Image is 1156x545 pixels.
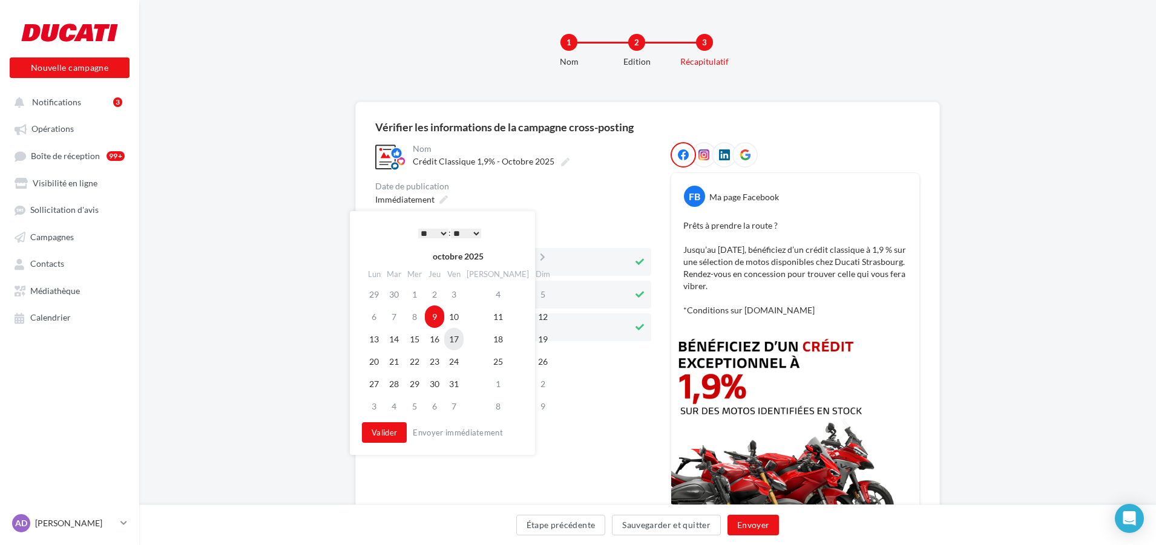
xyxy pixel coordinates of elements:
span: Campagnes [30,232,74,242]
td: 20 [364,350,384,373]
span: Contacts [30,259,64,269]
span: Opérations [31,124,74,134]
a: Visibilité en ligne [7,172,132,194]
div: Nom [530,56,608,68]
button: Étape précédente [516,515,606,535]
td: 11 [464,305,532,328]
p: Prêts à prendre la route ? Jusqu’au [DATE], bénéficiez d’un crédit classique à 1,9 % sur une séle... [683,220,907,316]
a: Opérations [7,117,132,139]
td: 30 [384,283,404,305]
td: 7 [444,395,464,417]
button: Envoyer immédiatement [408,425,508,440]
span: Visibilité en ligne [33,178,97,188]
div: Vérifier les informations de la campagne cross-posting [375,122,634,132]
td: 2 [425,283,444,305]
td: 16 [425,328,444,350]
td: 21 [384,350,404,373]
div: Récapitulatif [666,56,743,68]
td: 29 [404,373,425,395]
td: 4 [384,395,404,417]
a: Sollicitation d'avis [7,198,132,220]
button: Nouvelle campagne [10,57,130,78]
td: 1 [404,283,425,305]
th: Lun [364,266,384,283]
td: 8 [404,305,425,328]
td: 22 [404,350,425,373]
td: 14 [384,328,404,350]
a: Médiathèque [7,279,132,301]
td: 31 [444,373,464,395]
td: 6 [425,395,444,417]
td: 19 [532,328,553,350]
span: Crédit Classique 1,9% - Octobre 2025 [413,156,554,166]
th: Jeu [425,266,444,283]
a: AD [PERSON_NAME] [10,512,130,535]
div: Open Intercom Messenger [1115,504,1144,533]
p: [PERSON_NAME] [35,517,116,529]
span: Médiathèque [30,286,80,296]
th: [PERSON_NAME] [464,266,532,283]
span: Sollicitation d'avis [30,205,99,215]
th: Mar [384,266,404,283]
td: 2 [532,373,553,395]
td: 15 [404,328,425,350]
td: 25 [464,350,532,373]
th: octobre 2025 [384,247,532,266]
td: 29 [364,283,384,305]
span: Calendrier [30,313,71,323]
div: : [389,224,511,242]
button: Envoyer [727,515,779,535]
td: 24 [444,350,464,373]
td: 8 [464,395,532,417]
td: 9 [425,305,444,328]
td: 13 [364,328,384,350]
th: Ven [444,266,464,283]
td: 3 [364,395,384,417]
td: 7 [384,305,404,328]
div: 3 [113,97,122,107]
a: Boîte de réception99+ [7,145,132,167]
div: Nom [413,145,649,153]
th: Mer [404,266,425,283]
div: FB [684,186,705,207]
td: 10 [444,305,464,328]
a: Campagnes [7,226,132,247]
td: 3 [444,283,464,305]
td: 4 [464,283,532,305]
button: Valider [362,422,407,443]
span: AD [15,517,27,529]
div: Edition [598,56,675,68]
div: 3 [696,34,713,51]
a: Contacts [7,252,132,274]
td: 23 [425,350,444,373]
td: 26 [532,350,553,373]
td: 17 [444,328,464,350]
td: 5 [404,395,425,417]
span: Boîte de réception [31,151,100,161]
a: Calendrier [7,306,132,328]
td: 5 [532,283,553,305]
div: 2 [628,34,645,51]
div: Date de publication [375,182,651,191]
th: Dim [532,266,553,283]
td: 28 [384,373,404,395]
td: 9 [532,395,553,417]
div: 1 [560,34,577,51]
button: Notifications 3 [7,91,127,113]
td: 12 [532,305,553,328]
td: 30 [425,373,444,395]
td: 1 [464,373,532,395]
div: Ma page Facebook [709,191,779,203]
td: 6 [364,305,384,328]
span: Immédiatement [375,194,435,204]
td: 18 [464,328,532,350]
div: 99+ [107,151,125,161]
span: Notifications [32,97,81,107]
button: Sauvegarder et quitter [612,515,721,535]
td: 27 [364,373,384,395]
